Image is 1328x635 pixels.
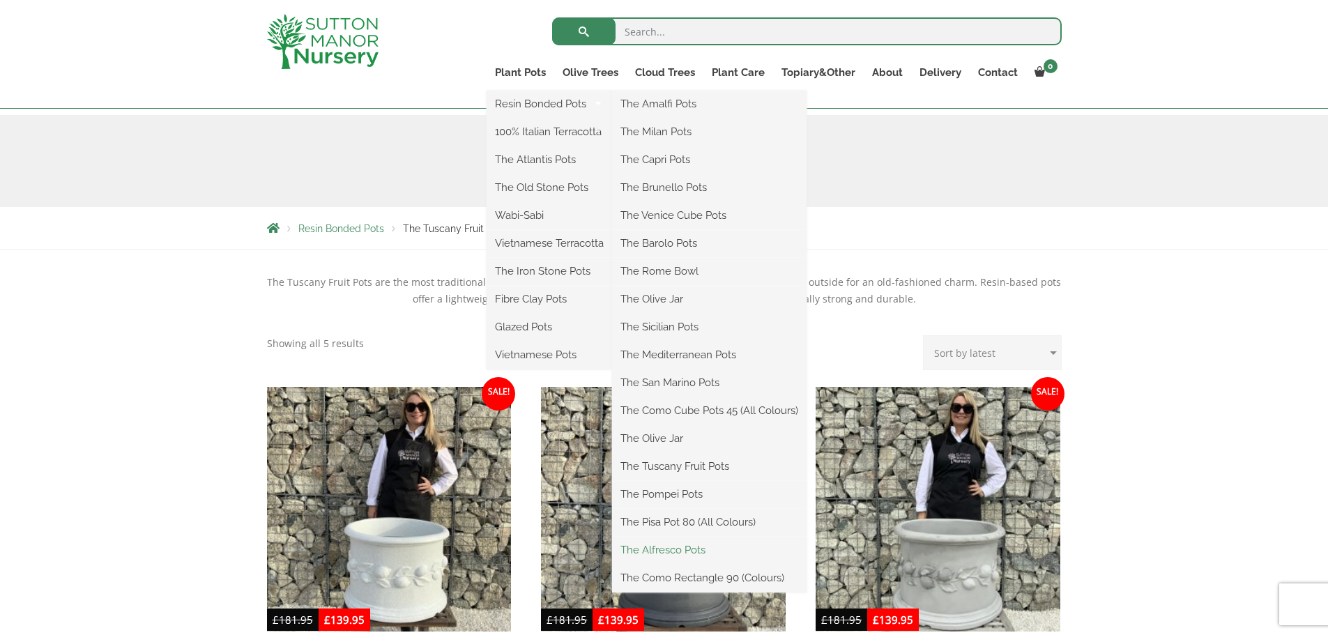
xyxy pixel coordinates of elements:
span: Sale! [482,377,515,411]
a: The Iron Stone Pots [487,261,612,282]
span: £ [821,613,827,627]
a: 0 [1026,63,1062,82]
span: £ [273,613,279,627]
a: The Milan Pots [612,121,807,142]
span: 0 [1044,59,1058,73]
a: The Como Cube Pots 45 (All Colours) [612,400,807,421]
a: 100% Italian Terracotta [487,121,612,142]
bdi: 181.95 [273,613,313,627]
p: The Tuscany Fruit Pots are the most traditional Italian-style round bowls, featuring classic lemo... [267,274,1062,307]
a: The Olive Jar [612,289,807,309]
nav: Breadcrumbs [267,222,1062,234]
img: logo [267,14,379,69]
a: The Tuscany Fruit Pots [612,456,807,477]
a: The Atlantis Pots [487,149,612,170]
a: Vietnamese Terracotta [487,233,612,254]
a: The San Marino Pots [612,372,807,393]
bdi: 139.95 [324,613,365,627]
a: Plant Care [703,63,773,82]
bdi: 139.95 [873,613,913,627]
a: About [864,63,911,82]
a: Delivery [911,63,970,82]
a: The Brunello Pots [612,177,807,198]
a: Resin Bonded Pots [487,93,612,114]
span: Sale! [1031,377,1064,411]
select: Shop order [923,335,1062,370]
bdi: 139.95 [598,613,639,627]
a: The Rome Bowl [612,261,807,282]
a: The Capri Pots [612,149,807,170]
a: The Pompei Pots [612,484,807,505]
p: Showing all 5 results [267,335,364,352]
img: The Tuscany Fruit Pot 50 Colour Granite White [267,387,512,632]
span: £ [547,613,553,627]
a: Glazed Pots [487,316,612,337]
span: £ [598,613,604,627]
a: The Venice Cube Pots [612,205,807,226]
a: Plant Pots [487,63,554,82]
a: The Mediterranean Pots [612,344,807,365]
a: The Amalfi Pots [612,93,807,114]
h1: The Tuscany Fruit Pots [267,148,1062,174]
img: The Tuscany Fruit Pot 50 Colour Grey Stone [816,387,1060,632]
a: Wabi-Sabi [487,205,612,226]
span: The Tuscany Fruit Pots [403,223,507,234]
a: Cloud Trees [627,63,703,82]
a: Vietnamese Pots [487,344,612,365]
a: Contact [970,63,1026,82]
a: The Sicilian Pots [612,316,807,337]
a: The Barolo Pots [612,233,807,254]
a: The Pisa Pot 80 (All Colours) [612,512,807,533]
a: Resin Bonded Pots [298,223,384,234]
a: Olive Trees [554,63,627,82]
bdi: 181.95 [547,613,587,627]
span: £ [873,613,879,627]
a: The Como Rectangle 90 (Colours) [612,567,807,588]
a: Fibre Clay Pots [487,289,612,309]
a: The Alfresco Pots [612,540,807,560]
a: The Olive Jar [612,428,807,449]
a: Topiary&Other [773,63,864,82]
a: The Old Stone Pots [487,177,612,198]
bdi: 181.95 [821,613,862,627]
span: £ [324,613,330,627]
input: Search... [552,17,1062,45]
img: The Tuscany Fruit Pot 50 Colour Charcoal [541,387,786,632]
